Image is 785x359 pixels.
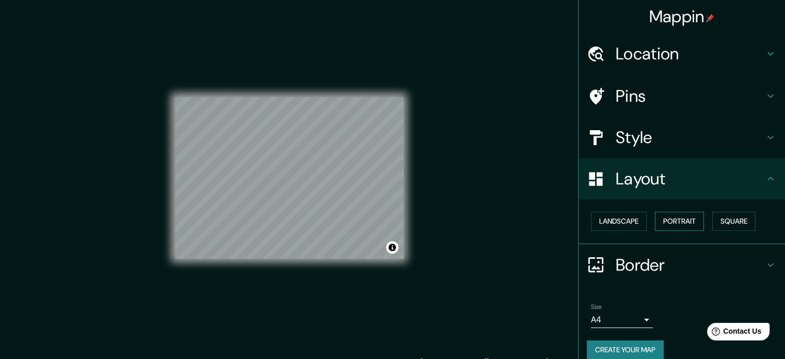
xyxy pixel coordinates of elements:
[591,212,647,231] button: Landscape
[712,212,756,231] button: Square
[591,311,653,328] div: A4
[579,33,785,74] div: Location
[616,86,764,106] h4: Pins
[579,117,785,158] div: Style
[591,302,602,311] label: Size
[616,255,764,275] h4: Border
[616,168,764,189] h4: Layout
[175,97,404,259] canvas: Map
[693,319,774,348] iframe: Help widget launcher
[655,212,704,231] button: Portrait
[579,158,785,199] div: Layout
[616,127,764,148] h4: Style
[706,14,714,22] img: pin-icon.png
[649,6,715,27] h4: Mappin
[386,241,398,254] button: Toggle attribution
[579,244,785,286] div: Border
[616,43,764,64] h4: Location
[579,75,785,117] div: Pins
